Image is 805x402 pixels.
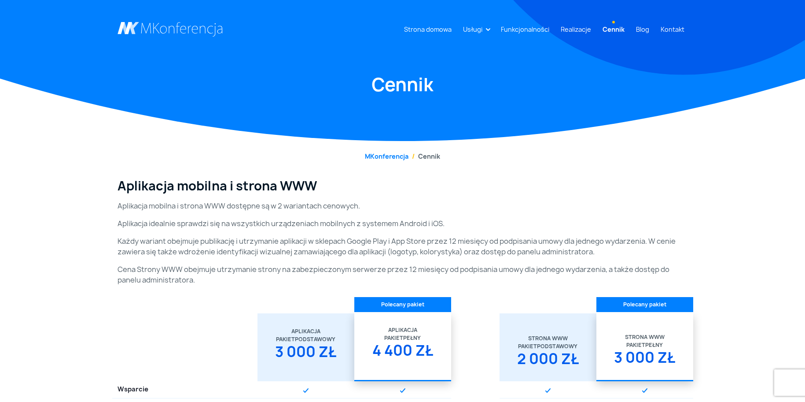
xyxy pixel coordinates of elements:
div: 3 000 zł [263,343,349,367]
div: Pełny [360,334,446,342]
a: MKonferencja [365,152,408,160]
a: Kontakt [657,21,688,37]
img: Graficzny element strony [642,388,647,393]
div: Aplikacja [263,328,349,335]
div: Strona WWW [602,333,688,341]
div: Pełny [602,341,688,349]
p: Aplikacja mobilna i strona WWW dostępne są w 2 wariantach cenowych. [118,201,688,211]
div: Podstawowy [505,342,591,350]
a: Usługi [459,21,486,37]
div: Podstawowy [263,335,349,343]
div: 4 400 zł [360,342,446,366]
div: 3 000 zł [602,349,688,373]
a: Blog [632,21,653,37]
p: Cena Strony WWW obejmuje utrzymanie strony na zabezpieczonym serwerze przez 12 miesięcy od podpis... [118,264,688,285]
h1: Cennik [118,73,688,97]
span: Wsparcie [118,385,148,395]
h3: Aplikacja mobilna i strona WWW [118,179,688,194]
a: Cennik [599,21,628,37]
img: Graficzny element strony [400,388,405,393]
a: Strona domowa [401,21,455,37]
span: Pakiet [518,342,537,350]
div: 2 000 zł [505,350,591,374]
img: Graficzny element strony [545,388,551,393]
span: Pakiet [276,335,295,343]
nav: breadcrumb [118,152,688,161]
span: Pakiet [384,334,403,342]
a: Realizacje [557,21,595,37]
span: Pakiet [626,341,645,349]
a: Funkcjonalności [497,21,553,37]
li: Cennik [408,152,440,161]
p: Każdy wariant obejmuje publikację i utrzymanie aplikacji w sklepach Google Play i App Store przez... [118,236,688,257]
div: Aplikacja [360,326,446,334]
p: Aplikacja idealnie sprawdzi się na wszystkich urządzeniach mobilnych z systemem Android i iOS. [118,218,688,229]
div: Strona WWW [505,335,591,342]
img: Graficzny element strony [303,388,309,393]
